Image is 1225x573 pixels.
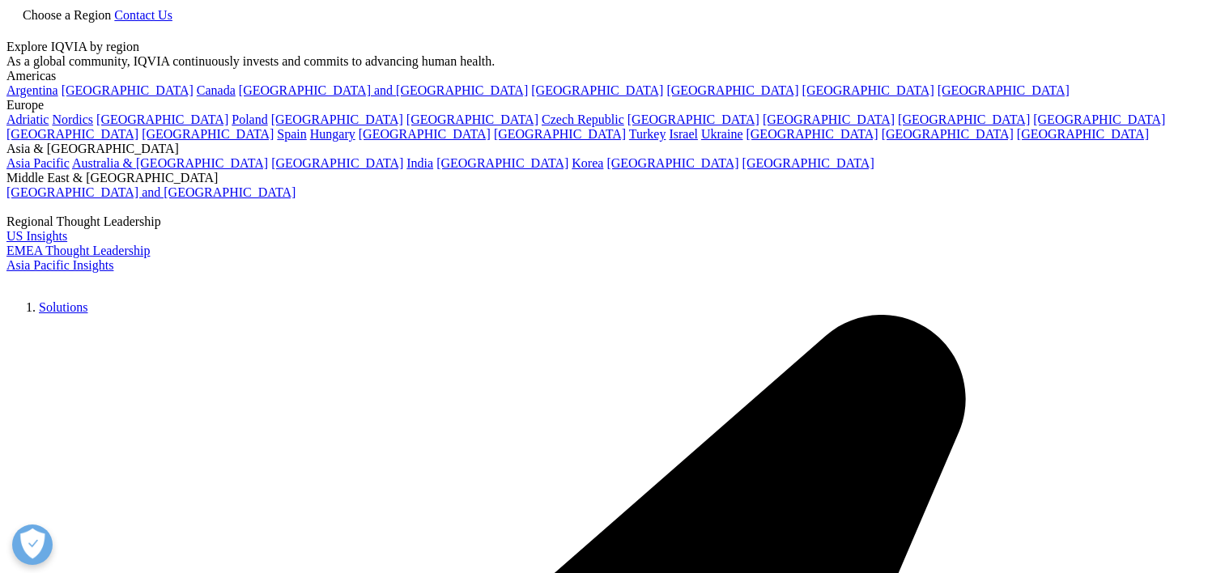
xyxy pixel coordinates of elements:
a: Canada [197,83,236,97]
span: Choose a Region [23,8,111,22]
a: [GEOGRAPHIC_DATA] [742,156,874,170]
a: [GEOGRAPHIC_DATA] [666,83,798,97]
a: Poland [232,112,267,126]
a: Ukraine [701,127,743,141]
a: Adriatic [6,112,49,126]
a: [GEOGRAPHIC_DATA] [746,127,878,141]
a: Spain [277,127,306,141]
a: [GEOGRAPHIC_DATA] and [GEOGRAPHIC_DATA] [6,185,296,199]
a: Korea [572,156,603,170]
a: Argentina [6,83,58,97]
a: Israel [669,127,698,141]
a: [GEOGRAPHIC_DATA] [436,156,568,170]
a: [GEOGRAPHIC_DATA] [882,127,1014,141]
a: India [406,156,433,170]
a: Nordics [52,112,93,126]
a: Asia Pacific Insights [6,258,113,272]
a: Contact Us [114,8,172,22]
a: [GEOGRAPHIC_DATA] [96,112,228,126]
a: Turkey [629,127,666,141]
a: Hungary [310,127,355,141]
a: [GEOGRAPHIC_DATA] [763,112,895,126]
a: [GEOGRAPHIC_DATA] [6,127,138,141]
a: [GEOGRAPHIC_DATA] [359,127,491,141]
a: [GEOGRAPHIC_DATA] [531,83,663,97]
a: Solutions [39,300,87,314]
a: [GEOGRAPHIC_DATA] [271,112,403,126]
a: Czech Republic [542,112,624,126]
a: [GEOGRAPHIC_DATA] [142,127,274,141]
a: [GEOGRAPHIC_DATA] [1033,112,1165,126]
div: Americas [6,69,1219,83]
a: [GEOGRAPHIC_DATA] [898,112,1030,126]
a: [GEOGRAPHIC_DATA] [627,112,759,126]
a: Australia & [GEOGRAPHIC_DATA] [72,156,268,170]
div: Regional Thought Leadership [6,214,1219,229]
a: Asia Pacific [6,156,70,170]
div: Europe [6,98,1219,112]
div: Explore IQVIA by region [6,40,1219,54]
a: EMEA Thought Leadership [6,244,150,257]
a: [GEOGRAPHIC_DATA] [494,127,626,141]
a: [GEOGRAPHIC_DATA] [406,112,538,126]
div: Asia & [GEOGRAPHIC_DATA] [6,142,1219,156]
button: Open Preferences [12,524,53,565]
a: [GEOGRAPHIC_DATA] [606,156,738,170]
a: [GEOGRAPHIC_DATA] [1017,127,1149,141]
a: [GEOGRAPHIC_DATA] [938,83,1070,97]
a: [GEOGRAPHIC_DATA] [271,156,403,170]
a: [GEOGRAPHIC_DATA] [802,83,934,97]
a: [GEOGRAPHIC_DATA] and [GEOGRAPHIC_DATA] [239,83,528,97]
a: US Insights [6,229,67,243]
div: As a global community, IQVIA continuously invests and commits to advancing human health. [6,54,1219,69]
div: Middle East & [GEOGRAPHIC_DATA] [6,171,1219,185]
a: [GEOGRAPHIC_DATA] [62,83,194,97]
